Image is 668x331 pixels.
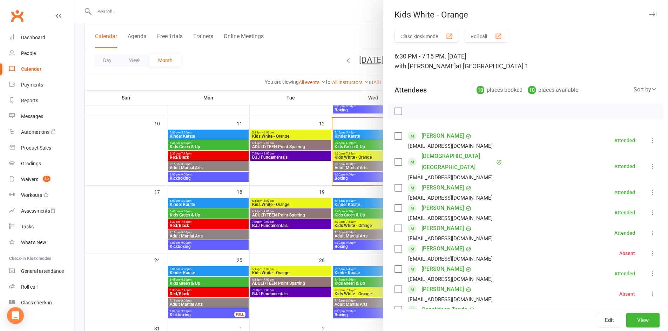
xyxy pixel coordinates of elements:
div: Attended [614,210,635,215]
a: People [9,46,74,61]
a: [PERSON_NAME] [421,243,464,254]
a: [PERSON_NAME] [421,223,464,234]
a: What's New [9,235,74,250]
div: Automations [21,129,49,135]
a: [PERSON_NAME] [421,284,464,295]
a: Reports [9,93,74,109]
div: Product Sales [21,145,51,151]
div: Open Intercom Messenger [7,307,24,324]
div: Payments [21,82,43,88]
span: with [PERSON_NAME] [394,62,456,70]
div: Dashboard [21,35,45,40]
div: Kids White - Orange [383,10,668,20]
a: General attendance kiosk mode [9,263,74,279]
a: Dashboard [9,30,74,46]
div: 10 [528,86,536,94]
div: Attended [614,164,635,169]
a: Payments [9,77,74,93]
a: [DEMOGRAPHIC_DATA][GEOGRAPHIC_DATA] [421,151,494,173]
div: Workouts [21,192,42,198]
div: Reports [21,98,38,103]
div: [EMAIL_ADDRESS][DOMAIN_NAME] [408,275,493,284]
div: Attended [614,190,635,195]
div: Sort by [634,85,657,94]
a: Roll call [9,279,74,295]
div: Calendar [21,66,41,72]
a: Waivers 80 [9,172,74,187]
a: Messages [9,109,74,124]
div: Tasks [21,224,34,229]
div: places booked [477,85,522,95]
a: [PERSON_NAME] [421,182,464,193]
span: 80 [43,176,50,182]
a: [PERSON_NAME] [421,202,464,214]
div: [EMAIL_ADDRESS][DOMAIN_NAME] [408,234,493,243]
div: Attended [614,271,635,276]
a: Class kiosk mode [9,295,74,311]
div: Roll call [21,284,38,290]
a: Gradings [9,156,74,172]
div: People [21,50,36,56]
div: Absent [619,291,635,296]
div: Messages [21,113,43,119]
div: Attended [614,138,635,143]
a: [PERSON_NAME] [421,130,464,142]
button: Edit [597,313,622,327]
button: Class kiosk mode [394,30,459,43]
div: Gradings [21,161,41,166]
div: [EMAIL_ADDRESS][DOMAIN_NAME] [408,214,493,223]
a: [PERSON_NAME] [421,263,464,275]
div: Attended [614,230,635,235]
div: [EMAIL_ADDRESS][DOMAIN_NAME] [408,142,493,151]
a: Tasks [9,219,74,235]
a: Assessments [9,203,74,219]
div: General attendance [21,268,64,274]
button: View [626,313,660,327]
div: [EMAIL_ADDRESS][DOMAIN_NAME] [408,254,493,263]
div: places available [528,85,578,95]
div: Attendees [394,85,427,95]
div: 6:30 PM - 7:15 PM, [DATE] [394,51,657,71]
div: [EMAIL_ADDRESS][DOMAIN_NAME] [408,295,493,304]
a: Workouts [9,187,74,203]
div: [EMAIL_ADDRESS][DOMAIN_NAME] [408,193,493,202]
a: Ganakdeep Tanda [421,304,467,315]
a: Clubworx [8,7,26,25]
div: Class check-in [21,300,52,305]
div: Waivers [21,177,38,182]
span: at [GEOGRAPHIC_DATA] 1 [456,62,528,70]
div: What's New [21,240,46,245]
div: Absent [619,251,635,256]
div: Assessments [21,208,56,214]
div: [EMAIL_ADDRESS][DOMAIN_NAME] [408,173,493,182]
a: Product Sales [9,140,74,156]
div: 10 [477,86,484,94]
button: Roll call [465,30,508,43]
a: Calendar [9,61,74,77]
a: Automations [9,124,74,140]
